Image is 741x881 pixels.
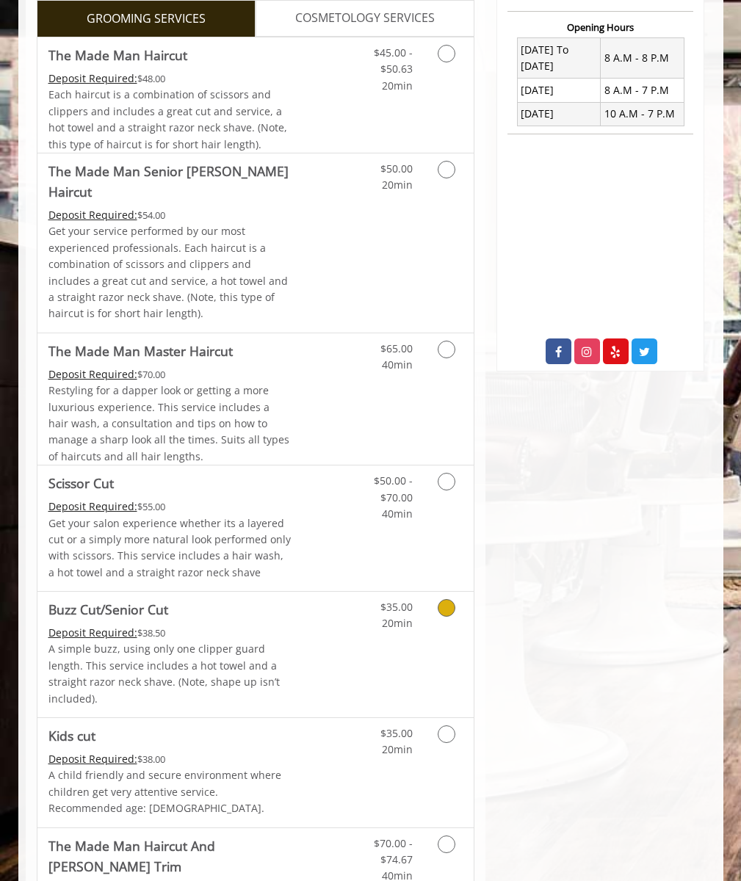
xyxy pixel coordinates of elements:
[48,767,292,816] p: A child friendly and secure environment where children get very attentive service. Recommended ag...
[517,38,600,79] td: [DATE] To [DATE]
[48,641,292,707] p: A simple buzz, using only one clipper guard length. This service includes a hot towel and a strai...
[48,835,292,877] b: The Made Man Haircut And [PERSON_NAME] Trim
[382,507,413,521] span: 40min
[48,599,168,620] b: Buzz Cut/Senior Cut
[48,498,292,515] div: $55.00
[48,473,114,493] b: Scissor Cut
[48,626,137,639] span: This service needs some Advance to be paid before we block your appointment
[380,726,413,740] span: $35.00
[87,10,206,29] span: GROOMING SERVICES
[48,499,137,513] span: This service needs some Advance to be paid before we block your appointment
[380,162,413,175] span: $50.00
[48,223,292,322] p: Get your service performed by our most experienced professionals. Each haircut is a combination o...
[374,46,413,76] span: $45.00 - $50.63
[382,742,413,756] span: 20min
[48,367,137,381] span: This service needs some Advance to be paid before we block your appointment
[374,836,413,866] span: $70.00 - $74.67
[382,616,413,630] span: 20min
[48,207,292,223] div: $54.00
[48,87,287,151] span: Each haircut is a combination of scissors and clippers and includes a great cut and service, a ho...
[380,600,413,614] span: $35.00
[374,474,413,504] span: $50.00 - $70.00
[48,383,289,463] span: Restyling for a dapper look or getting a more luxurious experience. This service includes a hair ...
[48,45,187,65] b: The Made Man Haircut
[48,515,292,581] p: Get your salon experience whether its a layered cut or a simply more natural look performed only ...
[382,178,413,192] span: 20min
[382,358,413,371] span: 40min
[295,9,435,28] span: COSMETOLOGY SERVICES
[48,752,137,766] span: This service needs some Advance to be paid before we block your appointment
[48,71,137,85] span: This service needs some Advance to be paid before we block your appointment
[48,725,95,746] b: Kids cut
[48,366,292,383] div: $70.00
[382,79,413,93] span: 20min
[601,79,684,102] td: 8 A.M - 7 P.M
[517,79,600,102] td: [DATE]
[48,751,292,767] div: $38.00
[48,341,233,361] b: The Made Man Master Haircut
[507,22,693,32] h3: Opening Hours
[601,38,684,79] td: 8 A.M - 8 P.M
[380,341,413,355] span: $65.00
[48,161,292,202] b: The Made Man Senior [PERSON_NAME] Haircut
[601,102,684,126] td: 10 A.M - 7 P.M
[48,208,137,222] span: This service needs some Advance to be paid before we block your appointment
[517,102,600,126] td: [DATE]
[48,625,292,641] div: $38.50
[48,70,292,87] div: $48.00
